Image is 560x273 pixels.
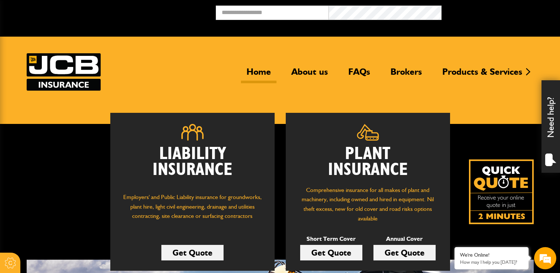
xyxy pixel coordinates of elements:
[27,53,101,91] a: JCB Insurance Services
[343,66,376,83] a: FAQs
[300,245,362,260] a: Get Quote
[442,6,554,17] button: Broker Login
[121,146,264,185] h2: Liability Insurance
[541,80,560,173] div: Need help?
[297,146,439,178] h2: Plant Insurance
[286,66,333,83] a: About us
[469,159,534,224] a: Get your insurance quote isn just 2-minutes
[373,245,436,260] a: Get Quote
[469,159,534,224] img: Quick Quote
[297,185,439,223] p: Comprehensive insurance for all makes of plant and machinery, including owned and hired in equipm...
[161,245,224,260] a: Get Quote
[460,259,523,265] p: How may I help you today?
[385,66,427,83] a: Brokers
[373,234,436,244] p: Annual Cover
[121,192,264,228] p: Employers' and Public Liability insurance for groundworks, plant hire, light civil engineering, d...
[241,66,276,83] a: Home
[27,53,101,91] img: JCB Insurance Services logo
[460,252,523,258] div: We're Online!
[300,234,362,244] p: Short Term Cover
[437,66,528,83] a: Products & Services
